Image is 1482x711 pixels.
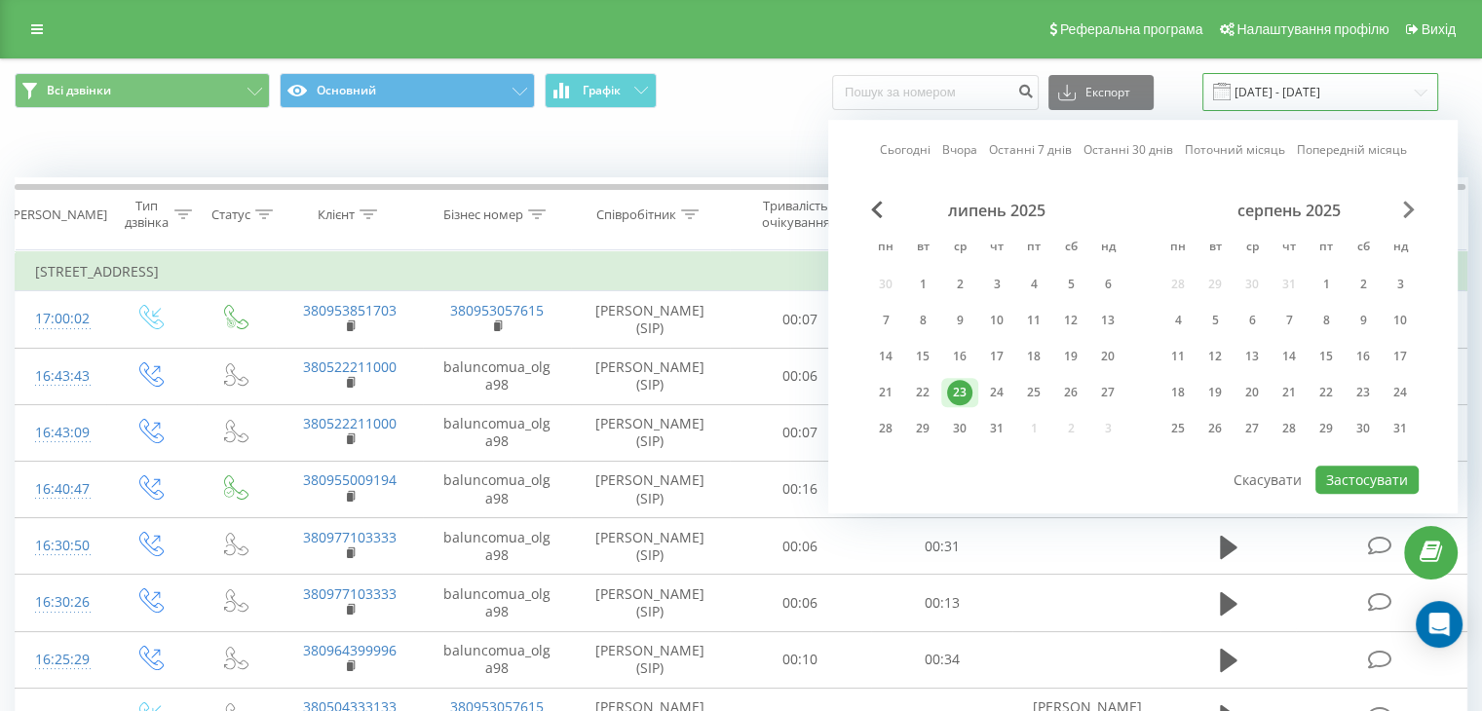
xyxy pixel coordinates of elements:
abbr: середа [1237,234,1267,263]
div: 16 [1350,344,1376,369]
div: сб 30 серп 2025 р. [1345,414,1382,443]
div: вт 19 серп 2025 р. [1197,378,1234,407]
div: нд 17 серп 2025 р. [1382,342,1419,371]
a: Поточний місяць [1185,141,1285,160]
abbr: субота [1349,234,1378,263]
div: сб 2 серп 2025 р. [1345,270,1382,299]
a: 380964399996 [303,641,397,659]
div: 29 [910,416,935,441]
div: пн 25 серп 2025 р. [1159,414,1197,443]
div: 16:30:50 [35,527,87,565]
div: пт 22 серп 2025 р. [1308,378,1345,407]
div: липень 2025 [867,201,1126,220]
div: 3 [1387,272,1413,297]
a: 380953851703 [303,301,397,319]
div: 28 [873,416,898,441]
td: 00:34 [871,631,1012,688]
div: 18 [1165,380,1191,405]
abbr: субота [1056,234,1085,263]
div: 9 [1350,308,1376,333]
div: 6 [1239,308,1265,333]
div: Тривалість очікування [747,198,845,231]
span: Вихід [1422,21,1456,37]
a: 380977103333 [303,528,397,546]
abbr: неділя [1386,234,1415,263]
div: 24 [984,380,1009,405]
div: Бізнес номер [443,206,523,223]
div: пн 4 серп 2025 р. [1159,306,1197,335]
div: пт 11 лип 2025 р. [1015,306,1052,335]
button: Всі дзвінки [15,73,270,108]
div: [PERSON_NAME] [9,206,107,223]
div: пт 4 лип 2025 р. [1015,270,1052,299]
span: Налаштування профілю [1236,21,1388,37]
a: 380977103333 [303,584,397,603]
a: Останні 7 днів [989,141,1072,160]
td: 00:06 [730,518,871,575]
div: пн 11 серп 2025 р. [1159,342,1197,371]
div: 2 [947,272,972,297]
div: вт 8 лип 2025 р. [904,306,941,335]
div: 31 [984,416,1009,441]
div: 17 [984,344,1009,369]
abbr: п’ятниця [1311,234,1341,263]
div: 22 [1313,380,1339,405]
td: 00:06 [730,348,871,404]
div: 26 [1058,380,1083,405]
a: 380955009194 [303,470,397,489]
div: 13 [1095,308,1121,333]
abbr: середа [945,234,974,263]
div: пт 8 серп 2025 р. [1308,306,1345,335]
div: 11 [1165,344,1191,369]
div: пн 7 лип 2025 р. [867,306,904,335]
div: нд 24 серп 2025 р. [1382,378,1419,407]
div: нд 10 серп 2025 р. [1382,306,1419,335]
td: [PERSON_NAME] (SIP) [571,348,730,404]
div: ср 27 серп 2025 р. [1234,414,1271,443]
a: 380522211000 [303,414,397,432]
a: Сьогодні [880,141,931,160]
a: 380522211000 [303,357,397,376]
button: Експорт [1048,75,1154,110]
div: 24 [1387,380,1413,405]
div: 4 [1165,308,1191,333]
div: вт 12 серп 2025 р. [1197,342,1234,371]
div: вт 26 серп 2025 р. [1197,414,1234,443]
div: Open Intercom Messenger [1416,601,1463,648]
div: сб 19 лип 2025 р. [1052,342,1089,371]
div: 21 [1276,380,1302,405]
div: 12 [1058,308,1083,333]
span: Реферальна програма [1060,21,1203,37]
div: сб 16 серп 2025 р. [1345,342,1382,371]
div: нд 13 лип 2025 р. [1089,306,1126,335]
div: 1 [1313,272,1339,297]
div: серпень 2025 [1159,201,1419,220]
div: 17 [1387,344,1413,369]
div: 11 [1021,308,1046,333]
abbr: четвер [982,234,1011,263]
div: пн 21 лип 2025 р. [867,378,904,407]
div: 14 [1276,344,1302,369]
div: 4 [1021,272,1046,297]
div: 16:30:26 [35,583,87,621]
div: вт 15 лип 2025 р. [904,342,941,371]
div: нд 27 лип 2025 р. [1089,378,1126,407]
div: чт 10 лип 2025 р. [978,306,1015,335]
td: 00:31 [871,518,1012,575]
a: 380953057615 [450,301,544,319]
div: 8 [1313,308,1339,333]
div: 10 [1387,308,1413,333]
div: пт 29 серп 2025 р. [1308,414,1345,443]
span: Графік [583,84,621,97]
div: вт 1 лип 2025 р. [904,270,941,299]
div: ср 20 серп 2025 р. [1234,378,1271,407]
div: нд 20 лип 2025 р. [1089,342,1126,371]
div: 16:40:47 [35,470,87,508]
div: Співробітник [596,206,676,223]
div: пн 18 серп 2025 р. [1159,378,1197,407]
div: сб 12 лип 2025 р. [1052,306,1089,335]
td: [STREET_ADDRESS] [16,252,1467,291]
div: сб 23 серп 2025 р. [1345,378,1382,407]
abbr: понеділок [1163,234,1193,263]
div: 23 [947,380,972,405]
